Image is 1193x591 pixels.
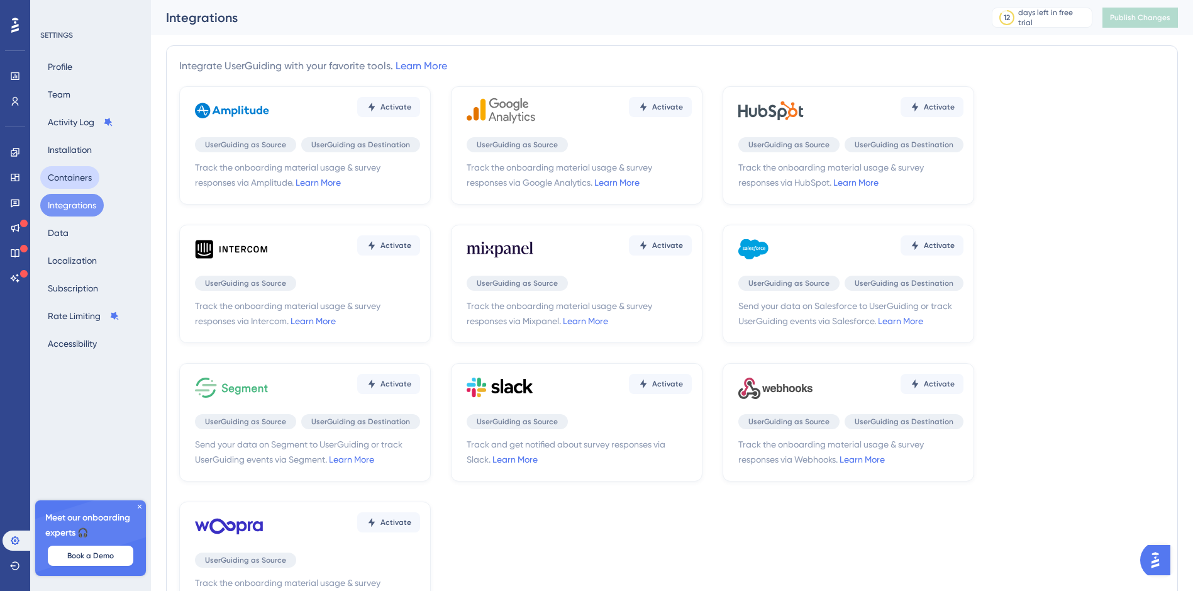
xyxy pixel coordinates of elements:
[652,102,683,112] span: Activate
[40,30,142,40] div: SETTINGS
[205,278,286,288] span: UserGuiding as Source
[738,437,963,467] span: Track the onboarding material usage & survey responses via Webhooks.
[1140,541,1178,579] iframe: UserGuiding AI Assistant Launcher
[195,298,420,329] span: Track the onboarding material usage & survey responses via Intercom.
[40,83,78,106] button: Team
[195,160,420,190] span: Track the onboarding material usage & survey responses via Amplitude.
[179,59,447,74] div: Integrate UserGuiding with your favorite tools.
[357,512,420,532] button: Activate
[40,332,104,355] button: Accessibility
[467,160,692,190] span: Track the onboarding material usage & survey responses via Google Analytics.
[748,140,830,150] span: UserGuiding as Source
[738,160,963,190] span: Track the onboarding material usage & survey responses via HubSpot.
[357,374,420,394] button: Activate
[738,298,963,329] span: Send your data on Salesforce to UserGuiding or track UserGuiding events via Salesforce.
[748,278,830,288] span: UserGuiding as Source
[629,374,692,394] button: Activate
[291,316,336,326] a: Learn More
[40,55,80,78] button: Profile
[1110,13,1170,23] span: Publish Changes
[748,417,830,427] span: UserGuiding as Source
[357,235,420,256] button: Activate
[205,417,286,427] span: UserGuiding as Source
[563,316,608,326] a: Learn More
[492,454,538,464] a: Learn More
[924,102,955,112] span: Activate
[67,551,114,561] span: Book a Demo
[166,9,960,26] div: Integrations
[45,510,136,541] span: Meet our onboarding experts 🎧
[901,374,963,394] button: Activate
[396,60,447,72] a: Learn More
[477,278,558,288] span: UserGuiding as Source
[924,240,955,250] span: Activate
[652,379,683,389] span: Activate
[195,437,420,467] span: Send your data on Segment to UserGuiding or track UserGuiding events via Segment.
[40,111,121,133] button: Activity Log
[357,97,420,117] button: Activate
[855,417,953,427] span: UserGuiding as Destination
[380,379,411,389] span: Activate
[205,555,286,565] span: UserGuiding as Source
[878,316,923,326] a: Learn More
[833,177,879,188] a: Learn More
[924,379,955,389] span: Activate
[40,138,99,161] button: Installation
[467,298,692,329] span: Track the onboarding material usage & survey responses via Mixpanel.
[40,249,104,272] button: Localization
[311,140,410,150] span: UserGuiding as Destination
[594,177,640,188] a: Learn More
[652,240,683,250] span: Activate
[380,517,411,527] span: Activate
[629,97,692,117] button: Activate
[205,140,286,150] span: UserGuiding as Source
[840,454,885,464] a: Learn More
[380,102,411,112] span: Activate
[48,546,133,566] button: Book a Demo
[40,222,76,244] button: Data
[40,166,99,189] button: Containers
[1018,8,1088,28] div: days left in free trial
[901,235,963,256] button: Activate
[311,417,410,427] span: UserGuiding as Destination
[477,417,558,427] span: UserGuiding as Source
[1004,13,1010,23] div: 12
[40,277,106,300] button: Subscription
[380,240,411,250] span: Activate
[901,97,963,117] button: Activate
[329,454,374,464] a: Learn More
[40,194,104,217] button: Integrations
[40,305,127,327] button: Rate Limiting
[855,140,953,150] span: UserGuiding as Destination
[467,437,692,467] span: Track and get notified about survey responses via Slack.
[855,278,953,288] span: UserGuiding as Destination
[629,235,692,256] button: Activate
[296,177,341,188] a: Learn More
[1102,8,1178,28] button: Publish Changes
[477,140,558,150] span: UserGuiding as Source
